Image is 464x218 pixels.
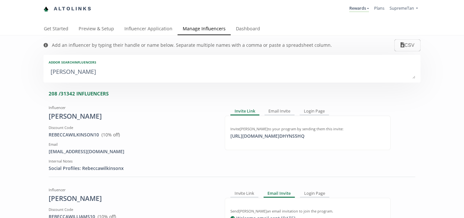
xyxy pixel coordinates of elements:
[49,125,215,130] div: Discount Code
[49,90,420,97] div: 208 / 31342 INFLUENCERS
[390,5,418,13] a: SupremeTan
[73,23,119,36] a: Preview & Setup
[300,190,329,198] div: Login Page
[52,42,332,48] div: Add an influencer by typing their handle or name below. Separate multiple names with a comma or p...
[227,133,308,139] div: [URL][DOMAIN_NAME] DHYNS5HQ
[101,132,120,138] span: ( 10 % off)
[49,207,215,212] div: Discount Code
[230,190,258,198] div: Invite Link
[6,6,27,26] iframe: chat widget
[49,132,99,138] a: REBECCAWILKINSON10
[49,194,215,203] div: [PERSON_NAME]
[49,60,415,64] div: Add or search INFLUENCERS
[119,23,178,36] a: Influencer Application
[49,159,215,164] div: Internal Notes
[230,126,385,132] div: Invite [PERSON_NAME] to your program by sending them this invite:
[49,66,415,79] textarea: [PERSON_NAME]
[230,209,385,214] div: Send [PERSON_NAME] an email invitation to join the program.
[49,187,215,193] div: Influencer
[178,23,231,36] a: Manage Influencers
[49,148,215,155] div: [EMAIL_ADDRESS][DOMAIN_NAME]
[300,108,329,115] div: Login Page
[394,39,420,51] button: CSV
[49,165,215,172] div: Social Profiles: Rebeccawilkinsonx
[349,5,369,12] a: Rewards
[49,112,215,121] div: [PERSON_NAME]
[230,108,259,115] div: Invite Link
[374,5,384,11] a: Plans
[49,105,215,110] div: Influencer
[265,108,295,115] div: Email Invite
[39,23,73,36] a: Get Started
[390,5,414,11] span: SupremeTan
[49,142,215,147] div: Email
[231,23,265,36] a: Dashboard
[43,6,49,12] img: favicon-32x32.png
[43,4,92,14] a: Altolinks
[264,190,295,198] div: Email Invite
